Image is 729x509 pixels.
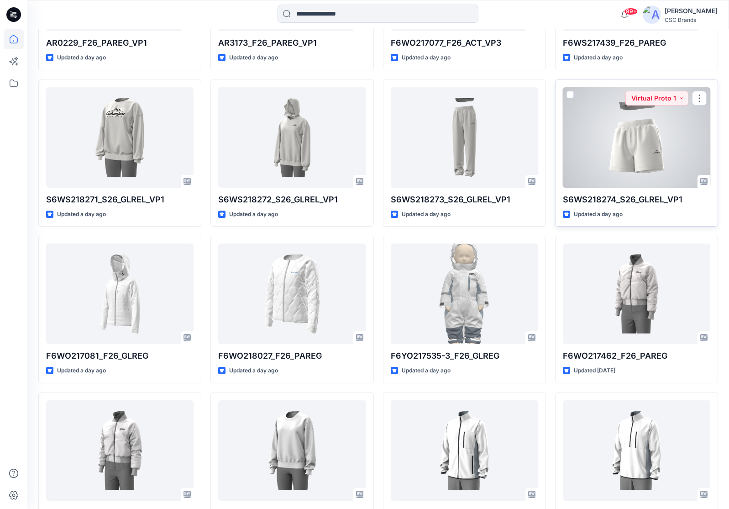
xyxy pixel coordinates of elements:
[665,16,718,23] div: CSC Brands
[218,193,366,206] p: S6WS218272_S26_GLREL_VP1
[391,350,538,362] p: F6YO217535-3_F26_GLREG
[46,87,194,188] a: S6WS218271_S26_GLREL_VP1
[391,37,538,49] p: F6WO217077_F26_ACT_VP3
[391,244,538,344] a: F6YO217535-3_F26_GLREG
[563,37,710,49] p: F6WS217439_F26_PAREG
[574,53,623,63] p: Updated a day ago
[218,350,366,362] p: F6WO218027_F26_PAREG
[402,210,451,219] p: Updated a day ago
[563,87,710,188] a: S6WS218274_S26_GLREL_VP1
[574,366,615,376] p: Updated [DATE]
[563,193,710,206] p: S6WS218274_S26_GLREL_VP1
[574,210,623,219] p: Updated a day ago
[218,87,366,188] a: S6WS218272_S26_GLREL_VP1
[643,5,661,24] img: avatar
[229,53,278,63] p: Updated a day ago
[46,350,194,362] p: F6WO217081_F26_GLREG
[391,400,538,501] a: F6MS217360_F26_PAREG_VP1
[46,400,194,501] a: F6WO217462_F26_PAREG
[57,210,106,219] p: Updated a day ago
[402,53,451,63] p: Updated a day ago
[402,366,451,376] p: Updated a day ago
[218,37,366,49] p: AR3173_F26_PAREG_VP1
[57,53,106,63] p: Updated a day ago
[665,5,718,16] div: [PERSON_NAME]
[218,400,366,501] a: F6WS217438_F26_PAREG
[563,400,710,501] a: F6MS217359_F26_PAREG_VP1
[229,210,278,219] p: Updated a day ago
[391,87,538,188] a: S6WS218273_S26_GLREL_VP1
[563,244,710,344] a: F6WO217462_F26_PAREG
[229,366,278,376] p: Updated a day ago
[46,244,194,344] a: F6WO217081_F26_GLREG
[563,350,710,362] p: F6WO217462_F26_PAREG
[46,193,194,206] p: S6WS218271_S26_GLREL_VP1
[218,244,366,344] a: F6WO218027_F26_PAREG
[624,8,638,15] span: 99+
[46,37,194,49] p: AR0229_F26_PAREG_VP1
[391,193,538,206] p: S6WS218273_S26_GLREL_VP1
[57,366,106,376] p: Updated a day ago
